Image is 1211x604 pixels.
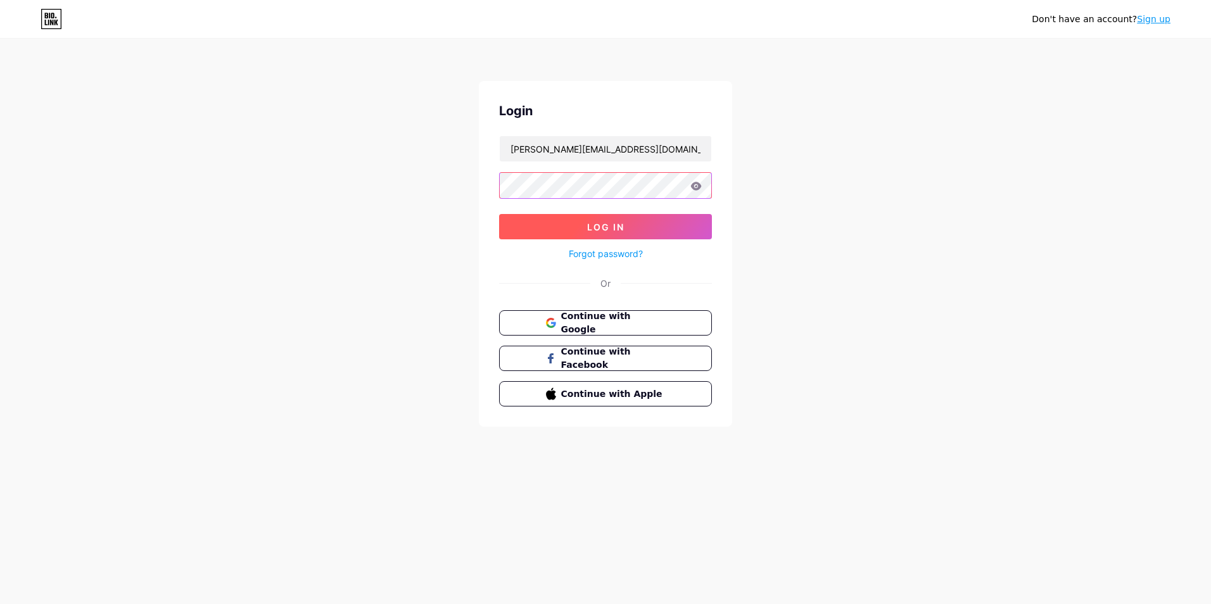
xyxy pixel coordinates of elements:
[1032,13,1170,26] div: Don't have an account?
[499,310,712,336] button: Continue with Google
[499,381,712,406] button: Continue with Apple
[499,101,712,120] div: Login
[569,247,643,260] a: Forgot password?
[561,345,666,372] span: Continue with Facebook
[587,222,625,232] span: Log In
[1137,14,1170,24] a: Sign up
[499,346,712,371] button: Continue with Facebook
[600,277,611,290] div: Or
[561,310,666,336] span: Continue with Google
[499,214,712,239] button: Log In
[500,136,711,161] input: Username
[561,387,666,401] span: Continue with Apple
